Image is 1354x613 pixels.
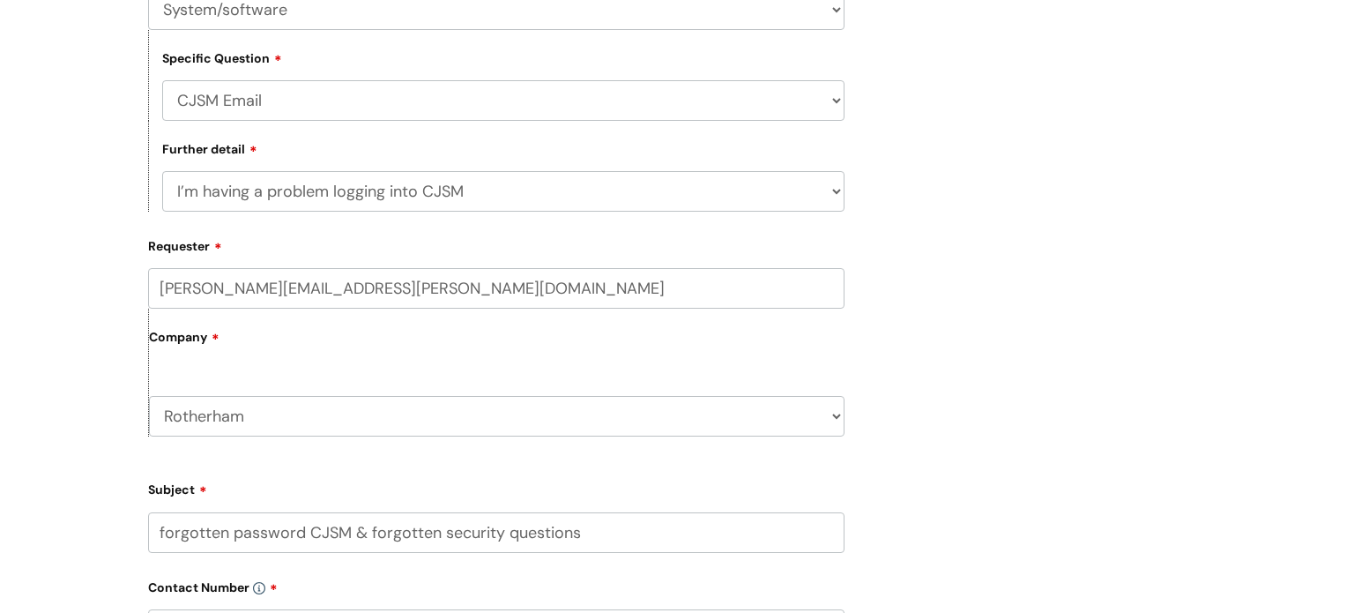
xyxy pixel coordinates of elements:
img: info-icon.svg [253,582,265,594]
label: Further detail [162,139,257,157]
label: Requester [148,233,844,254]
label: Contact Number [148,574,844,595]
input: Email [148,268,844,309]
label: Subject [148,476,844,497]
label: Specific Question [162,49,282,66]
label: Company [149,324,844,363]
